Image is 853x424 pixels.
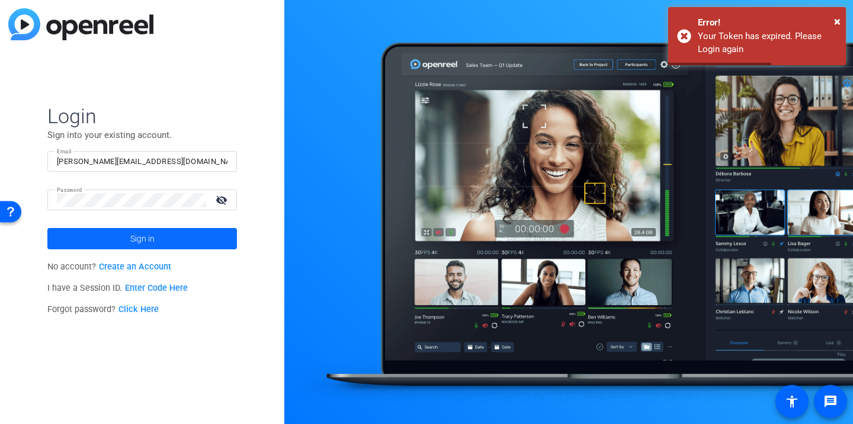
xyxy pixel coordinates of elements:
[57,187,82,193] mat-label: Password
[47,262,171,272] span: No account?
[209,191,237,208] mat-icon: visibility_off
[125,283,188,293] a: Enter Code Here
[834,14,841,28] span: ×
[834,12,841,30] button: Close
[57,155,227,169] input: Enter Email Address
[99,262,171,272] a: Create an Account
[47,283,188,293] span: I have a Session ID.
[823,394,838,409] mat-icon: message
[698,30,837,56] div: Your Token has expired. Please Login again
[8,8,153,40] img: blue-gradient.svg
[785,394,799,409] mat-icon: accessibility
[698,16,837,30] div: Error!
[47,228,237,249] button: Sign in
[57,148,72,155] mat-label: Email
[47,104,237,129] span: Login
[130,224,155,253] span: Sign in
[47,304,159,314] span: Forgot password?
[118,304,159,314] a: Click Here
[47,129,237,142] p: Sign into your existing account.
